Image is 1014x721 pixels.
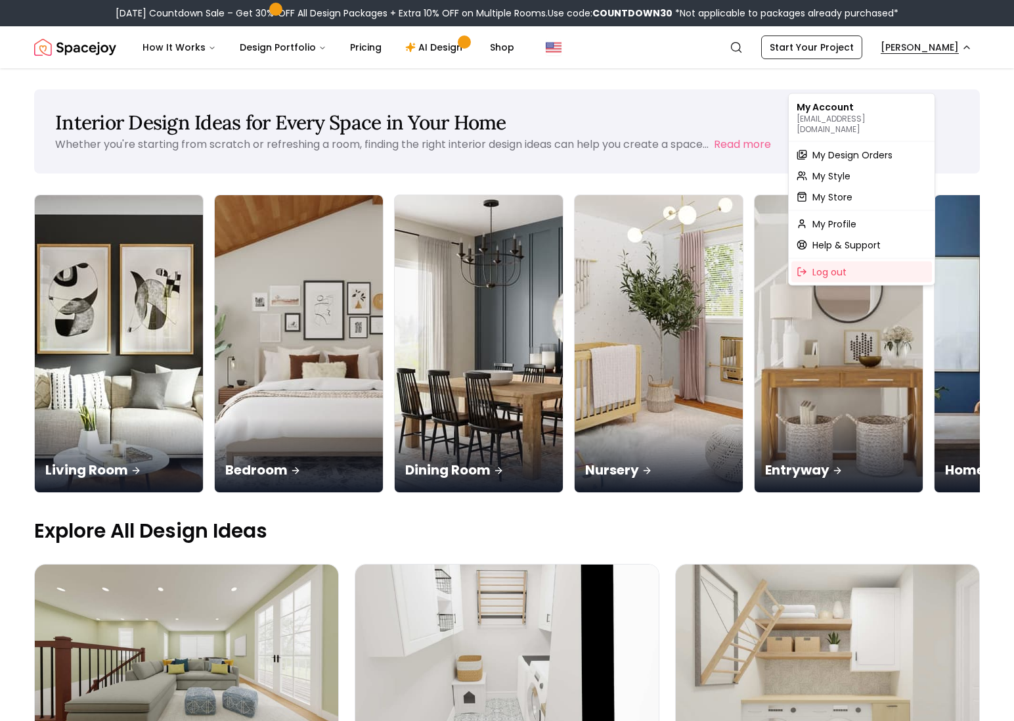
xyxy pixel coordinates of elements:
[791,187,932,208] a: My Store
[812,239,881,252] span: Help & Support
[812,170,850,183] span: My Style
[791,235,932,256] a: Help & Support
[791,97,932,139] div: My Account
[791,166,932,187] a: My Style
[812,266,847,279] span: Log out
[791,145,932,166] a: My Design Orders
[788,93,935,286] div: [PERSON_NAME]
[812,149,893,162] span: My Design Orders
[791,214,932,235] a: My Profile
[797,114,927,135] p: [EMAIL_ADDRESS][DOMAIN_NAME]
[812,218,856,231] span: My Profile
[812,191,852,204] span: My Store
